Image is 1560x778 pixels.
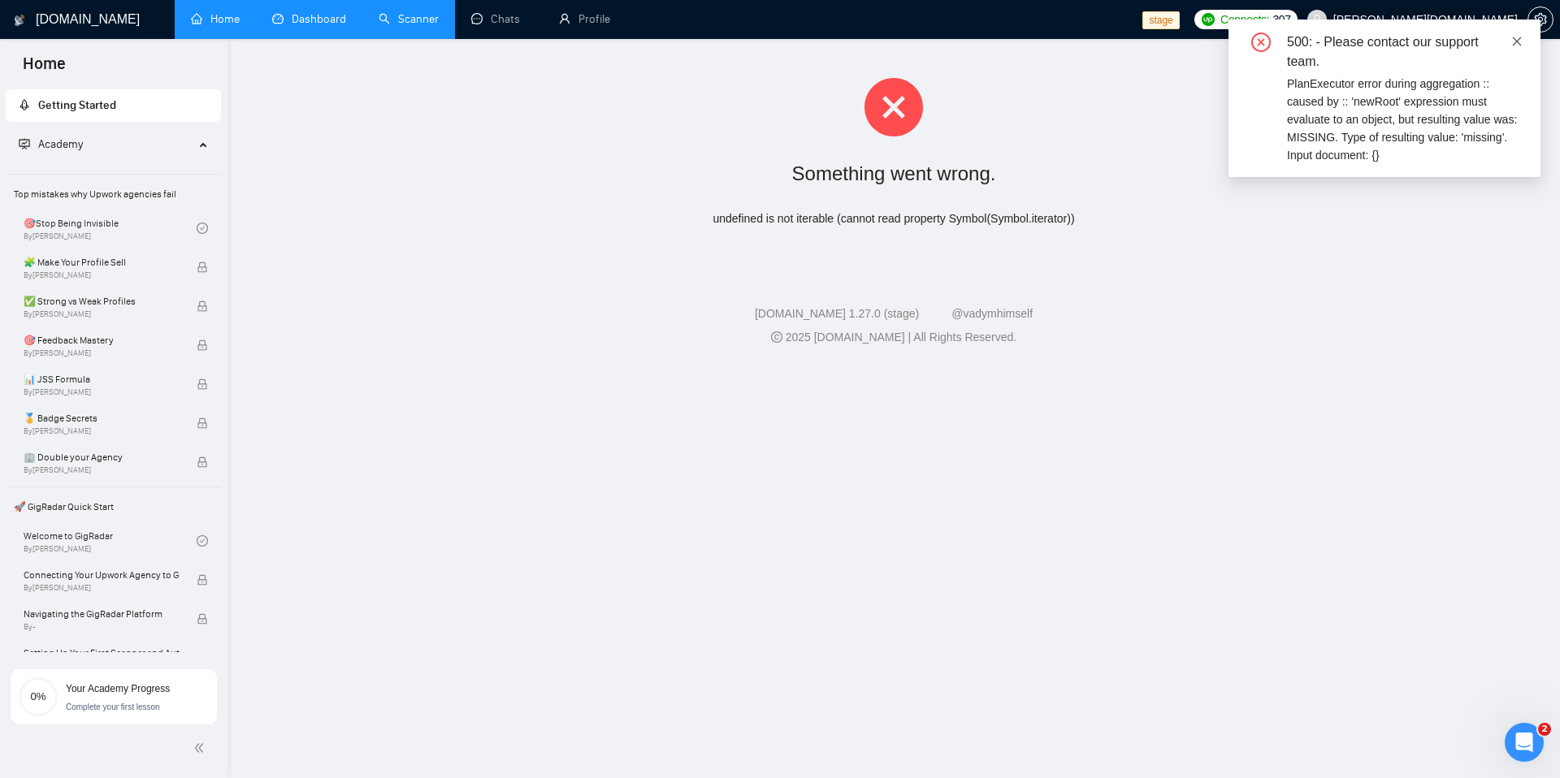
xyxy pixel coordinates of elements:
span: Getting Started [38,98,116,112]
span: By [PERSON_NAME] [24,270,180,280]
span: lock [197,456,208,468]
div: PlanExecutor error during aggregation :: caused by :: 'newRoot' expression must evaluate to an ob... [1287,75,1521,164]
a: messageChats [471,12,526,26]
span: double-left [193,740,210,756]
span: fund-projection-screen [19,138,30,149]
span: 📊 JSS Formula [24,371,180,387]
span: Connects: [1220,11,1269,28]
span: copyright [771,331,782,343]
span: lock [197,261,208,273]
span: By [PERSON_NAME] [24,348,180,358]
a: 🎯Stop Being InvisibleBy[PERSON_NAME] [24,210,197,246]
span: Home [10,52,79,86]
span: 2 [1538,723,1551,736]
span: By [PERSON_NAME] [24,387,180,397]
span: rocket [19,99,30,110]
a: @vadymhimself [951,307,1033,320]
span: lock [197,300,208,312]
div: 500: - Please contact our support team. [1287,32,1521,71]
li: Getting Started [6,89,221,122]
span: By [PERSON_NAME] [24,465,180,475]
span: 🧩 Make Your Profile Sell [24,254,180,270]
span: lock [197,339,208,351]
span: 🎯 Feedback Mastery [24,332,180,348]
a: setting [1527,13,1553,26]
span: check-circle [197,223,208,234]
span: Top mistakes why Upwork agencies fail [7,178,219,210]
a: dashboardDashboard [272,12,346,26]
span: user [1311,14,1323,25]
span: 0% [19,691,58,702]
img: upwork-logo.png [1202,13,1215,26]
a: homeHome [191,12,240,26]
span: lock [197,613,208,625]
span: By [PERSON_NAME] [24,426,180,436]
span: Academy [38,137,83,151]
div: 2025 [DOMAIN_NAME] | All Rights Reserved. [240,329,1547,346]
span: Connecting Your Upwork Agency to GigRadar [24,567,180,583]
span: close [1511,36,1523,47]
span: By - [24,622,180,632]
span: ✅ Strong vs Weak Profiles [24,293,180,309]
span: By [PERSON_NAME] [24,309,180,319]
span: Complete your first lesson [66,702,160,711]
span: lock [197,378,208,390]
span: lock [197,417,208,429]
button: setting [1527,6,1553,32]
span: close-circle [1251,32,1271,52]
span: setting [1528,13,1553,26]
span: 🚀 GigRadar Quick Start [7,491,219,523]
span: stage [1142,11,1179,29]
img: logo [14,7,25,33]
a: searchScanner [379,12,439,26]
span: By [PERSON_NAME] [24,583,180,593]
a: Welcome to GigRadarBy[PERSON_NAME] [24,523,197,559]
a: userProfile [559,12,610,26]
span: 307 [1272,11,1290,28]
div: Something went wrong. [253,156,1534,191]
span: Navigating the GigRadar Platform [24,606,180,622]
iframe: Intercom live chat [1505,723,1544,762]
span: Your Academy Progress [66,683,170,694]
a: [DOMAIN_NAME] 1.27.0 (stage) [755,307,919,320]
span: lock [197,574,208,586]
span: 🏢 Double your Agency [24,449,180,465]
span: check-circle [197,535,208,547]
span: Academy [19,137,83,151]
span: 🏅 Badge Secrets [24,410,180,426]
span: close-circle [864,78,923,136]
div: undefined is not iterable (cannot read property Symbol(Symbol.iterator)) [253,210,1534,227]
span: Setting Up Your First Scanner and Auto-Bidder [24,645,180,661]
